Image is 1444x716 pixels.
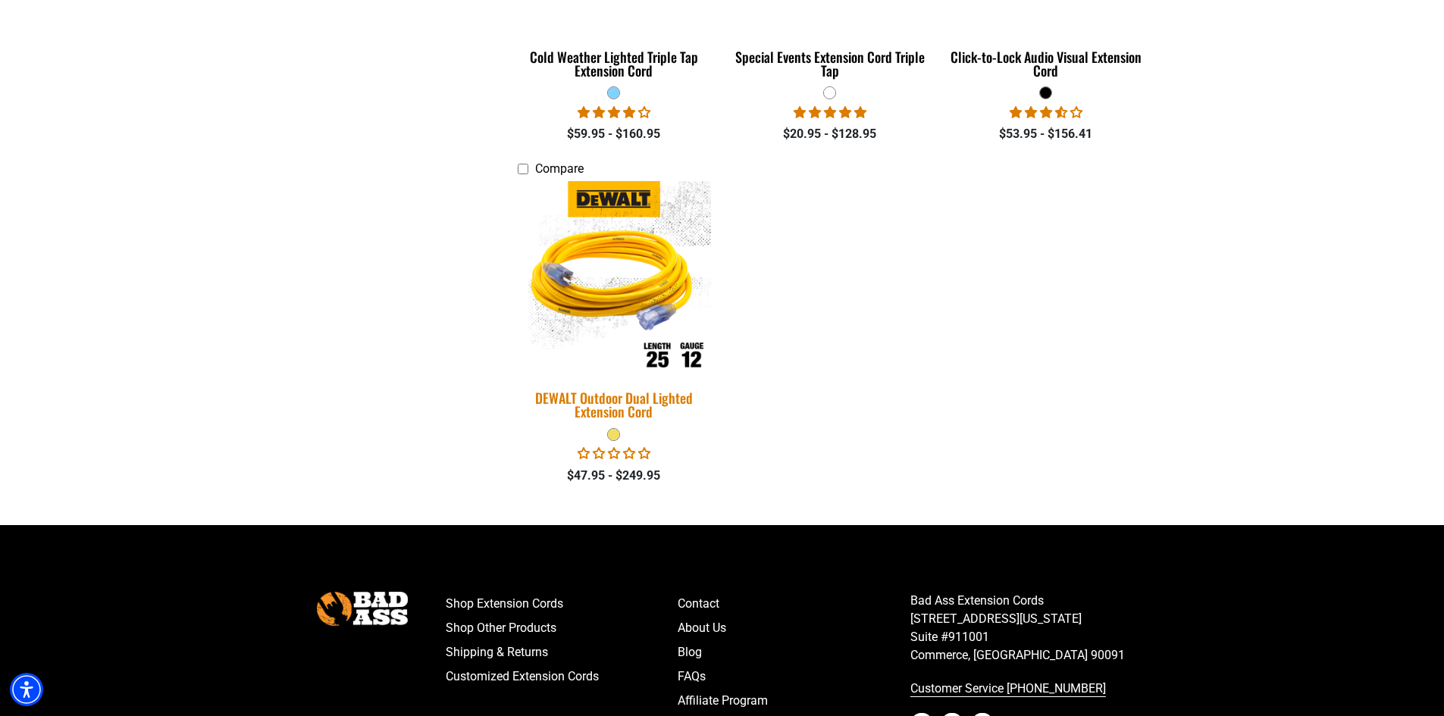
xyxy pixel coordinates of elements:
a: Customized Extension Cords [446,664,678,689]
a: call 833-674-1699 [910,677,1143,701]
a: FAQs [678,664,910,689]
span: 0.00 stars [578,446,650,461]
a: Shipping & Returns [446,640,678,664]
a: DEWALT Outdoor Dual Lighted Extension Cord DEWALT Outdoor Dual Lighted Extension Cord [518,183,711,427]
span: 5.00 stars [794,105,866,120]
div: Special Events Extension Cord Triple Tap [733,50,926,77]
div: Cold Weather Lighted Triple Tap Extension Cord [518,50,711,77]
div: Click-to-Lock Audio Visual Extension Cord [949,50,1142,77]
a: Shop Other Products [446,616,678,640]
span: 4.18 stars [578,105,650,120]
div: Accessibility Menu [10,673,43,706]
span: Compare [535,161,584,176]
img: Bad Ass Extension Cords [317,592,408,626]
p: Bad Ass Extension Cords [STREET_ADDRESS][US_STATE] Suite #911001 Commerce, [GEOGRAPHIC_DATA] 90091 [910,592,1143,664]
a: Affiliate Program [678,689,910,713]
div: $59.95 - $160.95 [518,125,711,143]
div: $53.95 - $156.41 [949,125,1142,143]
span: 3.50 stars [1010,105,1082,120]
img: DEWALT Outdoor Dual Lighted Extension Cord [508,181,720,375]
a: About Us [678,616,910,640]
div: DEWALT Outdoor Dual Lighted Extension Cord [518,391,711,418]
a: Shop Extension Cords [446,592,678,616]
div: $20.95 - $128.95 [733,125,926,143]
a: Contact [678,592,910,616]
a: Blog [678,640,910,664]
div: $47.95 - $249.95 [518,467,711,485]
